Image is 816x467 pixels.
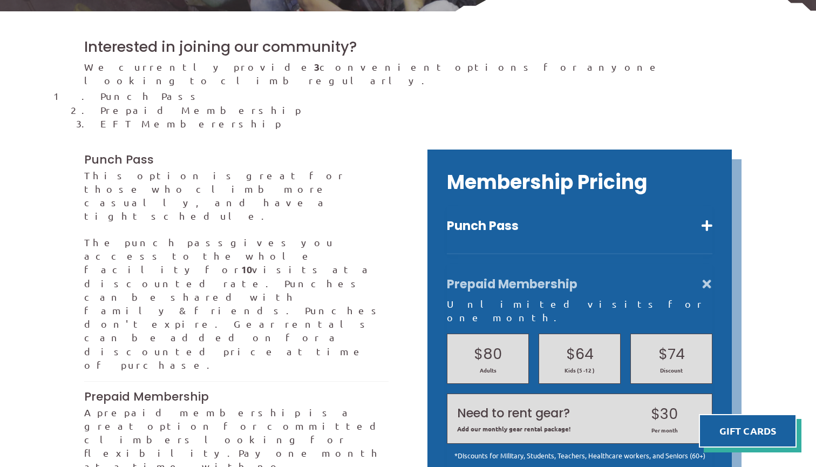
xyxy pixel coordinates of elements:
[84,407,386,459] span: A prepaid membership is a great option for committed climbers looking for flexibility.
[100,89,732,103] li: Punch Pass
[627,404,702,424] h2: $30
[84,236,384,370] span: gives you access to the whole facility for visits at a discounted rate. Punches can be shared wit...
[457,367,519,374] span: Adults
[241,263,252,275] strong: 10
[641,344,702,364] h2: $74
[641,367,702,374] span: Discount
[457,405,617,422] h2: Need to rent gear?
[447,297,712,324] div: Unlimited visits for one month.
[84,235,389,371] p: The punch pass
[457,424,617,433] span: Add our monthly gear rental package!
[457,344,519,364] h2: $80
[84,168,389,223] p: This option is great for those who climb more casually, and have a tight schedule.
[549,367,610,374] span: Kids (5 -12 )
[627,427,702,434] span: Per month
[100,117,732,130] li: EFT Memberership
[100,103,732,117] li: Prepaid Membership
[447,451,712,461] div: *Discounts for Military, Students, Teachers, Healthcare workers, and Seniors (60+)
[447,169,712,196] h2: Membership Pricing
[314,60,319,73] strong: 3
[84,60,732,87] p: We currently provide convenient options for anyone looking to climb regularly.
[84,152,389,168] h3: Punch Pass
[84,37,732,57] h2: Interested in joining our community?
[549,344,610,364] h2: $64
[84,389,389,405] h3: Prepaid Membership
